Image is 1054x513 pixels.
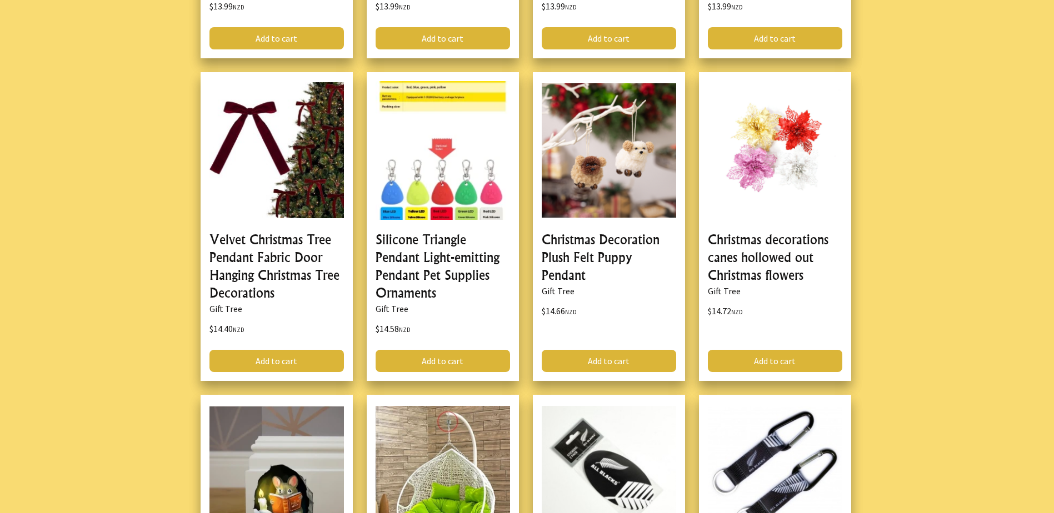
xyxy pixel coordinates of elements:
[209,350,344,372] a: Add to cart
[376,27,510,49] a: Add to cart
[708,350,842,372] a: Add to cart
[542,27,676,49] a: Add to cart
[209,27,344,49] a: Add to cart
[708,27,842,49] a: Add to cart
[542,350,676,372] a: Add to cart
[376,350,510,372] a: Add to cart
